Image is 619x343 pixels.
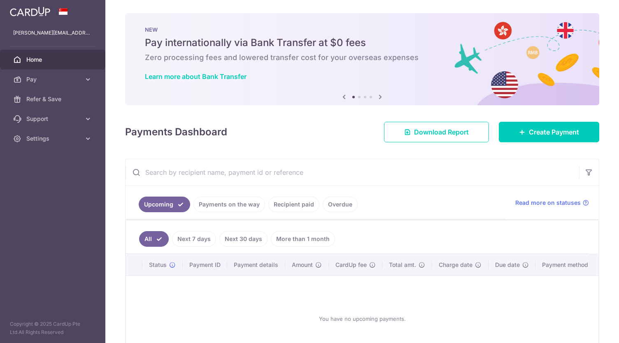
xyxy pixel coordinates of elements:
[495,261,520,269] span: Due date
[145,36,579,49] h5: Pay internationally via Bank Transfer at $0 fees
[384,122,489,142] a: Download Report
[535,254,598,276] th: Payment method
[529,127,579,137] span: Create Payment
[145,53,579,63] h6: Zero processing fees and lowered transfer cost for your overseas expenses
[268,197,319,212] a: Recipient paid
[26,75,81,83] span: Pay
[26,56,81,64] span: Home
[172,231,216,247] a: Next 7 days
[125,125,227,139] h4: Payments Dashboard
[227,254,285,276] th: Payment details
[292,261,313,269] span: Amount
[499,122,599,142] a: Create Payment
[125,13,599,105] img: Bank transfer banner
[271,231,335,247] a: More than 1 month
[149,261,167,269] span: Status
[183,254,228,276] th: Payment ID
[193,197,265,212] a: Payments on the way
[26,134,81,143] span: Settings
[126,159,579,185] input: Search by recipient name, payment id or reference
[515,199,589,207] a: Read more on statuses
[335,261,367,269] span: CardUp fee
[145,72,247,81] a: Learn more about Bank Transfer
[145,26,579,33] p: NEW
[13,29,92,37] p: [PERSON_NAME][EMAIL_ADDRESS][DOMAIN_NAME]
[439,261,472,269] span: Charge date
[389,261,416,269] span: Total amt.
[26,115,81,123] span: Support
[26,95,81,103] span: Refer & Save
[139,197,190,212] a: Upcoming
[515,199,581,207] span: Read more on statuses
[219,231,268,247] a: Next 30 days
[10,7,50,16] img: CardUp
[414,127,469,137] span: Download Report
[323,197,358,212] a: Overdue
[139,231,169,247] a: All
